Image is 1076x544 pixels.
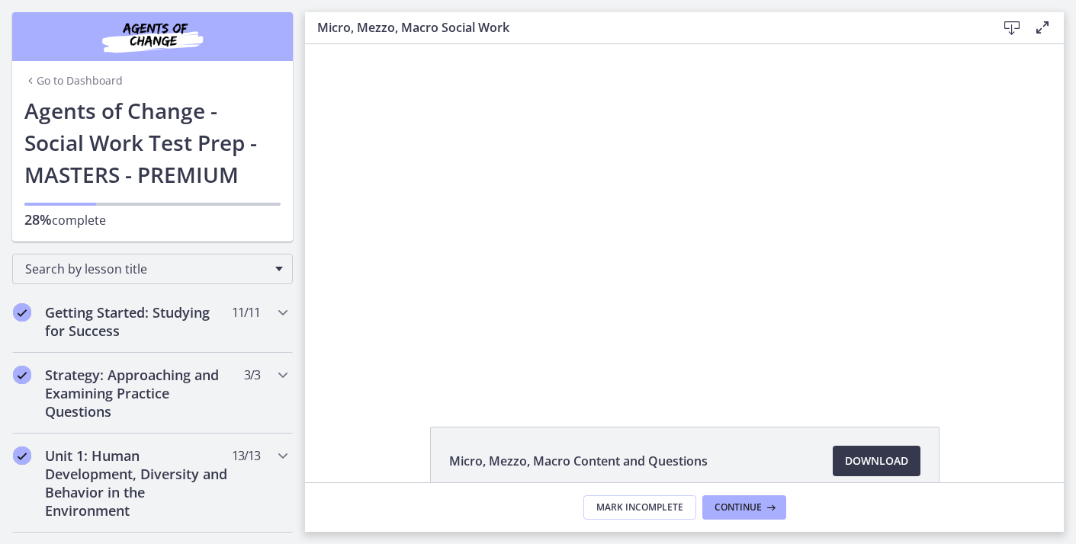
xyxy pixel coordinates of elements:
[45,366,231,421] h2: Strategy: Approaching and Examining Practice Questions
[449,452,708,470] span: Micro, Mezzo, Macro Content and Questions
[25,261,268,277] span: Search by lesson title
[596,501,683,514] span: Mark Incomplete
[244,366,260,384] span: 3 / 3
[583,495,696,520] button: Mark Incomplete
[24,210,281,229] p: complete
[13,446,31,465] i: Completed
[45,303,231,340] h2: Getting Started: Studying for Success
[833,446,920,476] a: Download
[232,446,260,465] span: 13 / 13
[13,366,31,384] i: Completed
[232,303,260,322] span: 11 / 11
[12,254,293,284] div: Search by lesson title
[45,446,231,520] h2: Unit 1: Human Development, Diversity and Behavior in the Environment
[715,501,762,514] span: Continue
[702,495,786,520] button: Continue
[61,18,244,55] img: Agents of Change
[24,73,123,88] a: Go to Dashboard
[845,452,908,470] span: Download
[317,18,972,37] h3: Micro, Mezzo, Macro Social Work
[24,210,52,229] span: 28%
[24,94,281,190] h1: Agents of Change - Social Work Test Prep - MASTERS - PREMIUM
[305,44,1064,392] iframe: Video Lesson
[13,303,31,322] i: Completed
